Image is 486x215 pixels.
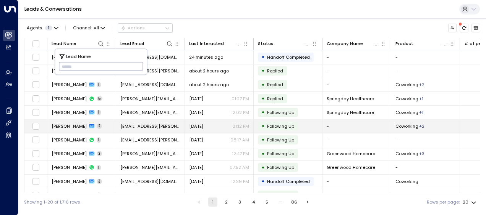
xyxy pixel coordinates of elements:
button: Go to page 3 [235,197,245,207]
a: Leads & Conversations [24,6,82,12]
span: 2 [97,124,102,129]
span: Itzel Ocampo [52,192,87,198]
span: Toggle select row [32,122,40,130]
span: ocampov.ih@gmail.com [120,178,180,185]
span: 1 [97,82,101,87]
span: Toggle select row [32,178,40,185]
span: tom@greenwoodhomecare.co.uk [120,151,180,157]
button: page 1 [208,197,217,207]
td: - [391,64,460,78]
span: Yesterday [189,151,203,157]
span: Yesterday [189,96,203,102]
div: Lead Name [52,40,76,47]
span: Coworking [395,151,418,157]
span: Greenwood Homecare [327,151,375,157]
span: Following Up [267,164,294,170]
span: Yesterday [189,178,203,185]
div: Status [258,40,273,47]
span: Toggle select row [32,136,40,144]
span: There are new threads available. Refresh the grid to view the latest updates. [460,24,468,32]
span: Toggle select row [32,53,40,61]
span: 1 [97,165,101,170]
span: Lead Name [66,53,91,59]
div: Company Name [327,40,379,47]
span: carolana.mcmillan@hotmail.com [120,137,180,143]
p: 08:17 AM [230,137,249,143]
div: • [261,107,265,117]
div: • [261,149,265,159]
span: Zac Gill [52,68,87,74]
span: 1 [97,110,101,115]
button: Customize [448,24,457,32]
span: Lillian Lajwii [52,96,87,102]
td: - [391,50,460,64]
p: 12:47 PM [232,151,249,157]
span: Agents [27,26,42,30]
button: Go to page 2 [222,197,231,207]
div: Actions [121,25,145,30]
td: - [322,133,391,147]
div: • [261,121,265,131]
p: 10:26 AM [230,192,249,198]
button: Go to page 5 [262,197,272,207]
p: 12:02 PM [231,109,249,116]
button: Go to next page [303,197,313,207]
div: • [261,135,265,145]
span: 3 [97,179,102,184]
span: Springday Healthcare [327,96,374,102]
span: Zayfe Rahimova [52,82,87,88]
div: • [261,162,265,173]
span: 1 [45,26,52,30]
span: Toggle select all [32,40,40,48]
div: Product [395,40,413,47]
div: Product [395,40,448,47]
span: Lillian Lajwii [52,109,87,116]
span: Replied [267,68,283,74]
span: 24 minutes ago [189,54,223,60]
div: Private Office [419,96,423,102]
p: 12:39 PM [231,178,249,185]
span: 5 [97,96,102,101]
td: - [391,133,460,147]
span: Coworking [395,96,418,102]
span: Carolina McMillan [52,123,87,129]
div: Showing 1-20 of 1,716 rows [24,199,80,205]
div: Last Interacted [189,40,224,47]
button: Archived Leads [471,24,480,32]
span: Toggle select row [32,191,40,199]
span: Channel: [71,24,108,32]
span: All [94,26,99,30]
span: Following Up [267,123,294,129]
div: Lead Name [52,40,104,47]
span: Handoff Completed [267,54,310,60]
span: lillian@springdayhealthcare.com [120,109,180,116]
div: Button group with a nested menu [118,23,173,32]
div: Private Office [419,109,423,116]
button: Actions [118,23,173,32]
div: 20 [463,197,478,207]
span: lillian@springdayhealthcare.com [120,96,180,102]
button: Channel:All [71,24,108,32]
span: Yesterday [189,123,203,129]
div: • [261,93,265,104]
span: Toggle select row [32,164,40,171]
span: Replied [267,96,283,102]
span: 1 [97,137,101,143]
span: Handoff Completed [267,178,310,185]
button: Go to page 4 [249,197,258,207]
span: Coworking [395,178,418,185]
span: about 2 hours ago [189,68,229,74]
td: - [322,50,391,64]
div: … [276,197,285,207]
div: • [261,176,265,186]
span: Yesterday [189,109,203,116]
div: Last Interacted [189,40,242,47]
nav: pagination navigation [194,197,313,207]
span: Coworking [395,109,418,116]
div: Status [258,40,311,47]
span: Replied [267,82,283,88]
div: Lead Email [120,40,144,47]
span: ocampov.ih@gmail.com [120,192,180,198]
span: Yesterday [189,137,203,143]
span: Springday Healthcare [327,109,374,116]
